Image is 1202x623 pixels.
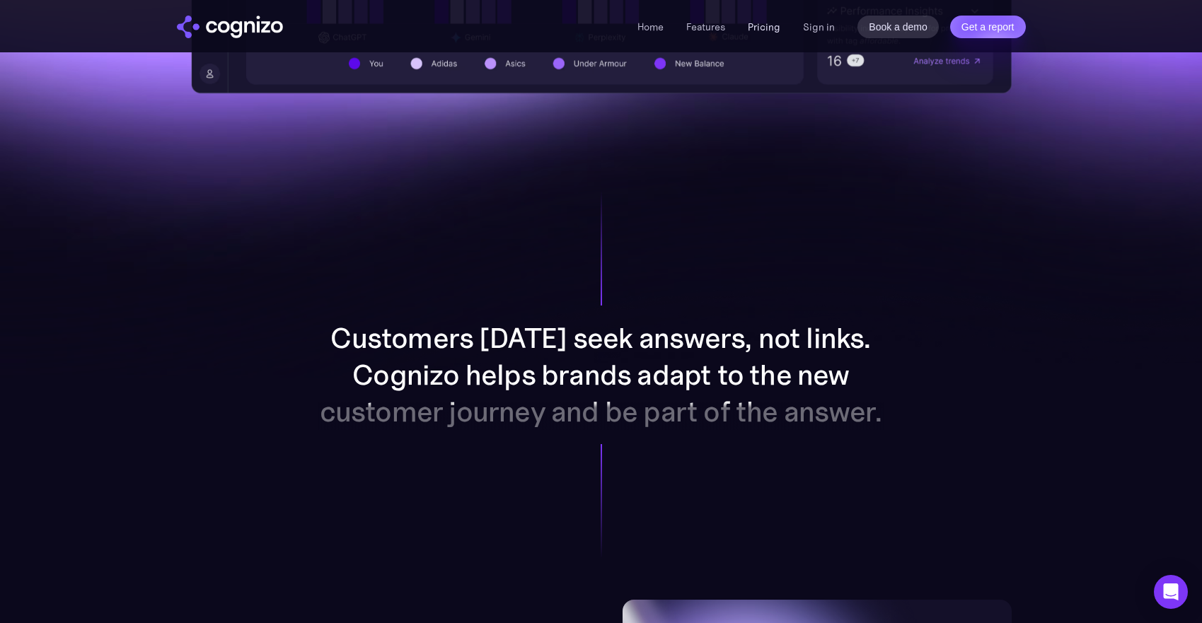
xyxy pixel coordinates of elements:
a: Get a report [950,16,1026,38]
a: Home [637,21,664,33]
a: Sign in [803,18,835,35]
a: Pricing [748,21,780,33]
a: Features [686,21,725,33]
img: cognizo logo [177,16,283,38]
p: Customers [DATE] seek answers, not links. Cognizo helps brands adapt to the new customer journey ... [318,320,884,430]
div: Open Intercom Messenger [1154,575,1188,609]
a: Book a demo [857,16,939,38]
a: home [177,16,283,38]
